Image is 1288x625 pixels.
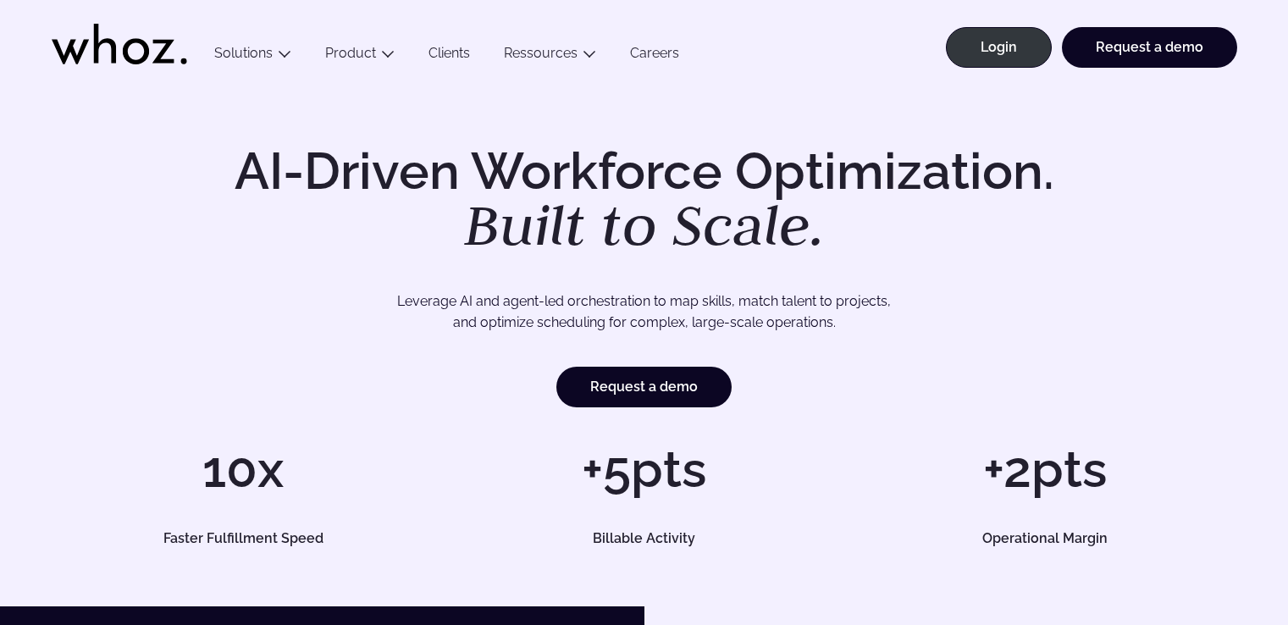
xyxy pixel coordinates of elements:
[211,146,1078,254] h1: AI-Driven Workforce Optimization.
[853,444,1236,495] h1: +2pts
[464,187,825,262] em: Built to Scale.
[556,367,732,407] a: Request a demo
[1062,27,1237,68] a: Request a demo
[111,290,1178,334] p: Leverage AI and agent-led orchestration to map skills, match talent to projects, and optimize sch...
[197,45,308,68] button: Solutions
[946,27,1052,68] a: Login
[504,45,578,61] a: Ressources
[472,532,817,545] h5: Billable Activity
[308,45,412,68] button: Product
[452,444,836,495] h1: +5pts
[872,532,1218,545] h5: Operational Margin
[70,532,416,545] h5: Faster Fulfillment Speed
[487,45,613,68] button: Ressources
[613,45,696,68] a: Careers
[52,444,435,495] h1: 10x
[412,45,487,68] a: Clients
[325,45,376,61] a: Product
